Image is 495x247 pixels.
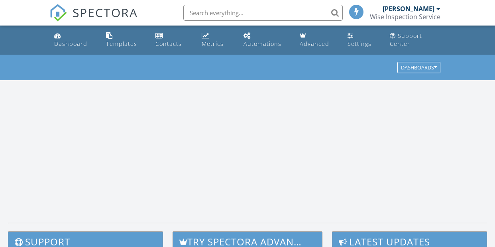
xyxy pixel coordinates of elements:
input: Search everything... [183,5,343,21]
span: SPECTORA [73,4,138,21]
div: Support Center [390,32,422,47]
a: Metrics [198,29,234,51]
a: SPECTORA [49,11,138,28]
div: Contacts [155,40,182,47]
a: Advanced [297,29,338,51]
div: Metrics [202,40,224,47]
div: [PERSON_NAME] [383,5,434,13]
img: The Best Home Inspection Software - Spectora [49,4,67,22]
a: Support Center [387,29,444,51]
div: Dashboard [54,40,87,47]
a: Contacts [152,29,192,51]
div: Settings [348,40,371,47]
div: Wise Inspection Service [370,13,440,21]
a: Settings [344,29,380,51]
a: Automations (Basic) [240,29,291,51]
a: Templates [103,29,146,51]
a: Dashboard [51,29,96,51]
div: Dashboards [401,65,437,71]
div: Automations [244,40,281,47]
div: Templates [106,40,137,47]
div: Advanced [300,40,329,47]
button: Dashboards [397,62,440,73]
